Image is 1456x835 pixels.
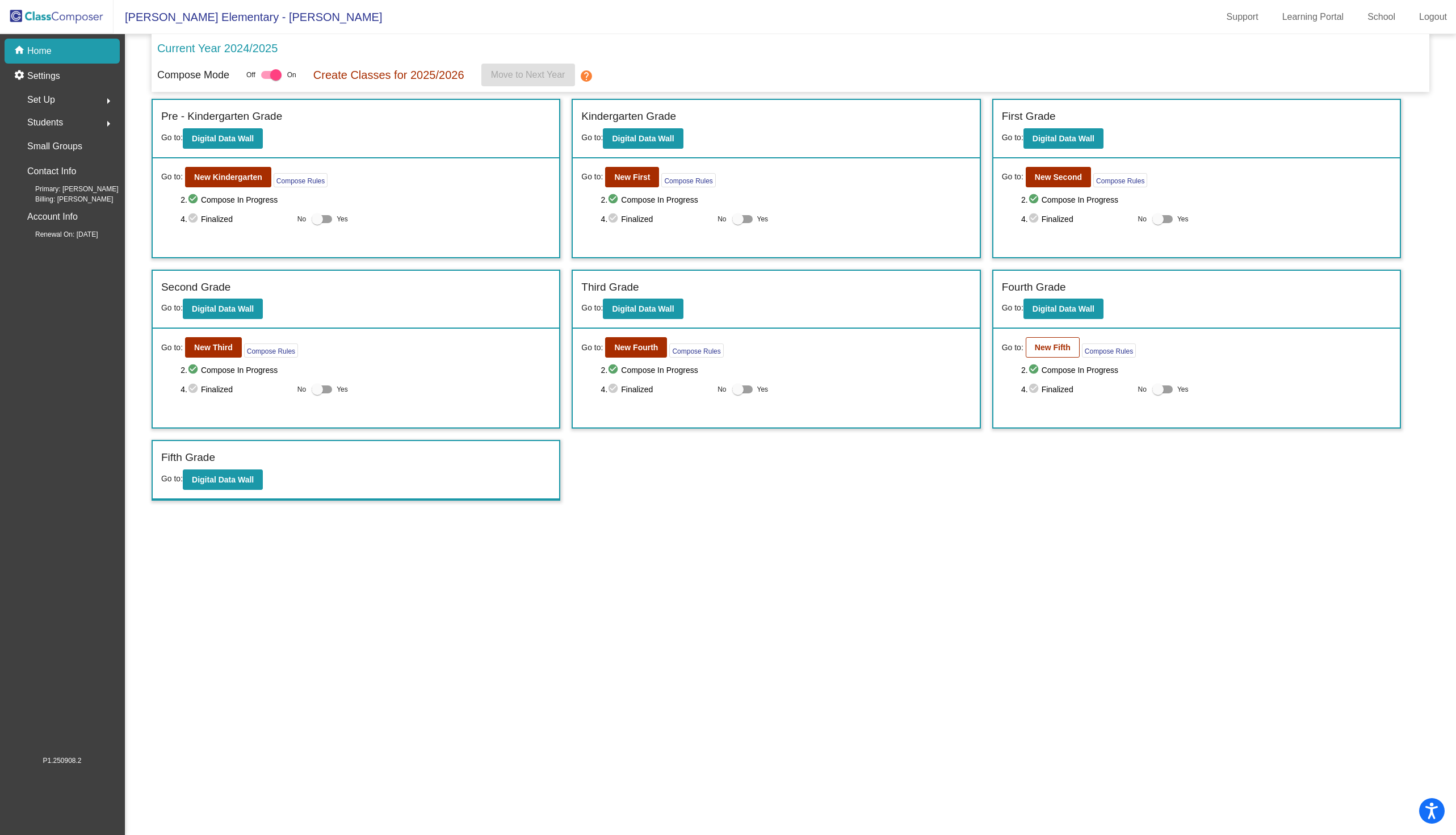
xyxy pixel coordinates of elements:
[614,173,650,182] b: New First
[605,337,667,358] button: New Fourth
[244,343,298,358] button: Compose Rules
[297,214,306,224] span: No
[192,134,254,143] b: Digital Data Wall
[661,173,715,187] button: Compose Rules
[185,337,242,358] button: New Third
[1026,337,1080,358] button: New Fifth
[1028,363,1042,377] mat-icon: check_circle
[614,343,658,352] b: New Fourth
[14,44,27,58] mat-icon: home
[1082,343,1136,358] button: Compose Rules
[1273,8,1353,26] a: Learning Portal
[157,40,278,57] p: Current Year 2024/2025
[313,66,464,83] p: Create Classes for 2025/2026
[14,69,27,83] mat-icon: settings
[607,193,621,207] mat-icon: check_circle
[1021,212,1132,226] span: 4. Finalized
[337,212,348,226] span: Yes
[183,128,263,149] button: Digital Data Wall
[1177,212,1189,226] span: Yes
[181,193,551,207] span: 2. Compose In Progress
[297,384,306,395] span: No
[187,363,201,377] mat-icon: check_circle
[581,342,603,354] span: Go to:
[1002,171,1023,183] span: Go to:
[607,383,621,396] mat-icon: check_circle
[187,212,201,226] mat-icon: check_circle
[607,212,621,226] mat-icon: check_circle
[181,383,292,396] span: 4. Finalized
[192,475,254,484] b: Digital Data Wall
[157,68,229,83] p: Compose Mode
[337,383,348,396] span: Yes
[581,108,676,125] label: Kindergarten Grade
[27,139,82,154] p: Small Groups
[181,212,292,226] span: 4. Finalized
[1035,173,1082,182] b: New Second
[1358,8,1404,26] a: School
[187,383,201,396] mat-icon: check_circle
[607,363,621,377] mat-icon: check_circle
[161,133,183,142] span: Go to:
[1002,108,1056,125] label: First Grade
[102,117,115,131] mat-icon: arrow_right
[161,342,183,354] span: Go to:
[603,299,683,319] button: Digital Data Wall
[601,363,971,377] span: 2. Compose In Progress
[274,173,328,187] button: Compose Rules
[246,70,255,80] span: Off
[114,8,382,26] span: [PERSON_NAME] Elementary - [PERSON_NAME]
[757,212,769,226] span: Yes
[27,44,52,58] p: Home
[27,209,78,225] p: Account Info
[1002,342,1023,354] span: Go to:
[580,69,593,83] mat-icon: help
[194,173,262,182] b: New Kindergarten
[1026,167,1091,187] button: New Second
[1021,363,1391,377] span: 2. Compose In Progress
[27,115,63,131] span: Students
[161,303,183,312] span: Go to:
[605,167,659,187] button: New First
[161,171,183,183] span: Go to:
[581,133,603,142] span: Go to:
[581,303,603,312] span: Go to:
[1002,303,1023,312] span: Go to:
[601,383,712,396] span: 4. Finalized
[1023,299,1103,319] button: Digital Data Wall
[1002,133,1023,142] span: Go to:
[17,194,113,204] span: Billing: [PERSON_NAME]
[717,214,726,224] span: No
[1138,384,1147,395] span: No
[581,279,639,296] label: Third Grade
[161,108,282,125] label: Pre - Kindergarten Grade
[161,474,183,483] span: Go to:
[612,134,674,143] b: Digital Data Wall
[581,171,603,183] span: Go to:
[1028,212,1042,226] mat-icon: check_circle
[194,343,233,352] b: New Third
[161,450,215,466] label: Fifth Grade
[1138,214,1147,224] span: No
[1093,173,1147,187] button: Compose Rules
[1218,8,1268,26] a: Support
[1033,304,1094,313] b: Digital Data Wall
[183,469,263,490] button: Digital Data Wall
[1021,383,1132,396] span: 4. Finalized
[192,304,254,313] b: Digital Data Wall
[1410,8,1456,26] a: Logout
[1033,134,1094,143] b: Digital Data Wall
[102,94,115,108] mat-icon: arrow_right
[181,363,551,377] span: 2. Compose In Progress
[1028,383,1042,396] mat-icon: check_circle
[669,343,723,358] button: Compose Rules
[185,167,271,187] button: New Kindergarten
[612,304,674,313] b: Digital Data Wall
[1002,279,1066,296] label: Fourth Grade
[757,383,769,396] span: Yes
[1028,193,1042,207] mat-icon: check_circle
[183,299,263,319] button: Digital Data Wall
[27,92,55,108] span: Set Up
[187,193,201,207] mat-icon: check_circle
[287,70,296,80] span: On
